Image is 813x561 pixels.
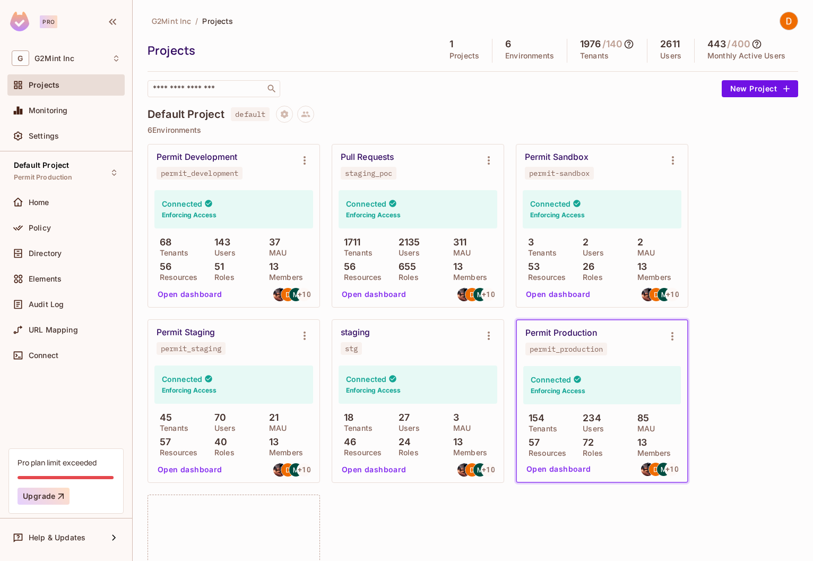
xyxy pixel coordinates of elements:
img: dhimitri@g2mint.com [465,463,479,477]
div: permit_production [530,345,603,353]
p: Roles [393,448,419,457]
div: Permit Staging [157,327,215,338]
span: + 10 [298,291,310,298]
span: Directory [29,249,62,258]
button: Open dashboard [338,286,411,303]
img: rzaci@entos.dev [273,288,287,301]
p: Users [209,249,236,257]
div: stg [345,344,358,353]
span: + 10 [482,466,495,473]
div: staging_poc [345,169,392,177]
img: mhysa@entos.dev [658,288,671,301]
p: 3 [448,412,459,423]
p: Resources [523,273,566,282]
span: Projects [29,81,59,89]
p: 6 Environments [148,126,798,134]
p: Tenants [339,249,373,257]
span: Monitoring [29,106,68,115]
p: Resources [523,449,566,457]
div: permit_development [161,169,238,177]
p: 56 [154,261,171,272]
img: mhysa@entos.dev [657,463,670,476]
p: Roles [577,449,603,457]
p: 3 [523,237,534,248]
h4: Connected [162,199,202,209]
p: MAU [448,249,471,257]
p: Resources [154,273,197,282]
img: dhimitri@g2mint.com [281,463,295,477]
h4: Connected [162,374,202,384]
p: Members [448,448,487,457]
p: MAU [448,424,471,432]
img: SReyMgAAAABJRU5ErkJggg== [10,12,29,31]
p: 70 [209,412,226,423]
p: 311 [448,237,467,248]
img: dhimitri@g2mint.com [650,288,663,301]
h5: 1 [449,39,453,49]
div: Permit Development [157,152,237,163]
p: MAU [632,249,655,257]
button: New Project [722,80,798,97]
span: Default Project [14,161,69,169]
p: Monthly Active Users [707,52,785,60]
h6: Enforcing Access [346,210,401,220]
span: Permit Production [14,173,73,182]
span: Policy [29,224,51,232]
p: 2 [577,237,589,248]
p: Roles [209,273,235,282]
p: 85 [632,413,649,423]
p: 13 [264,261,279,272]
h6: Enforcing Access [530,210,585,220]
button: Environment settings [294,325,315,346]
button: Environment settings [478,325,499,346]
h4: Connected [531,375,571,385]
p: 655 [393,261,417,272]
img: rzaci@entos.dev [641,463,654,476]
span: Projects [202,16,233,26]
p: 13 [632,261,647,272]
div: staging [341,327,370,338]
button: Upgrade [18,488,70,505]
p: Members [632,449,671,457]
p: Environments [505,52,554,60]
button: Environment settings [662,326,683,347]
h6: Enforcing Access [531,386,585,396]
p: 13 [448,437,463,447]
p: 2 [632,237,643,248]
p: 72 [577,437,594,448]
p: Users [209,424,236,432]
p: Roles [209,448,235,457]
p: 13 [448,261,463,272]
h5: / 400 [727,39,750,49]
div: Pull Requests [341,152,394,163]
p: Users [660,52,681,60]
button: Open dashboard [153,286,227,303]
img: dhimitri@g2mint.com [649,463,662,476]
p: 13 [632,437,647,448]
p: Resources [339,273,382,282]
span: + 10 [482,291,495,298]
div: Pro [40,15,57,28]
button: Open dashboard [338,461,411,478]
p: 18 [339,412,353,423]
p: 45 [154,412,172,423]
button: Environment settings [294,150,315,171]
p: 46 [339,437,356,447]
p: 53 [523,261,540,272]
h4: Default Project [148,108,224,121]
img: dhimitri@g2mint.com [281,288,295,301]
p: Users [393,249,420,257]
span: default [231,107,270,121]
img: rzaci@entos.dev [642,288,655,301]
button: Open dashboard [522,286,595,303]
button: Environment settings [662,150,684,171]
button: Open dashboard [522,461,595,478]
span: Home [29,198,49,207]
img: mhysa@entos.dev [289,288,302,301]
p: Users [393,424,420,432]
p: Tenants [580,52,609,60]
p: Tenants [523,249,557,257]
span: Project settings [276,111,293,121]
p: Resources [154,448,197,457]
p: Roles [577,273,603,282]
